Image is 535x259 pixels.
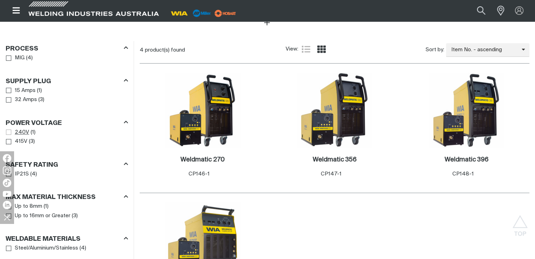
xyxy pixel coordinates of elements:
[15,202,42,211] span: Up to 8mm
[79,244,86,252] span: ( 4 )
[72,212,78,220] span: ( 3 )
[6,53,25,63] a: MIG
[3,166,11,175] img: Instagram
[469,3,493,19] button: Search products
[38,96,44,104] span: ( 3 )
[6,119,62,127] h3: Power Voltage
[6,78,51,86] h3: Supply Plug
[3,154,11,162] img: Facebook
[6,193,96,201] h3: Max Material Thickness
[512,215,528,231] button: Scroll to top
[426,46,444,54] span: Sort by:
[6,53,128,63] ul: Process
[140,41,529,59] section: Product list controls
[6,44,128,53] div: Process
[445,157,489,163] h2: Weldmatic 396
[6,128,29,137] a: 240V
[313,157,357,163] h2: Weldmatic 356
[6,76,128,86] div: Supply Plug
[6,161,58,169] h3: Safety Rating
[445,156,489,164] a: Weldmatic 396
[6,211,70,221] a: Up to 16mm or Greater
[6,192,128,202] div: Max Material Thickness
[313,156,357,164] a: Weldmatic 356
[460,3,493,19] input: Product name or item number...
[15,138,27,146] span: 415V
[321,171,342,177] span: CP147-1
[26,54,33,62] span: ( 4 )
[212,8,238,19] img: miller
[44,202,49,211] span: ( 1 )
[6,235,81,243] h3: Weldable Materials
[180,157,225,163] h2: Weldmatic 270
[212,11,238,16] a: miller
[15,96,37,104] span: 32 Amps
[31,128,36,137] span: ( 1 )
[15,54,25,62] span: MIG
[15,128,29,137] span: 240V
[6,160,128,169] div: Safety Rating
[30,170,37,178] span: ( 4 )
[6,234,128,244] div: Weldable Materials
[6,95,37,105] a: 32 Amps
[6,118,128,127] div: Power Voltage
[302,45,310,53] a: List view
[429,73,504,148] img: Weldmatic 396
[3,201,11,209] img: LinkedIn
[37,87,42,95] span: ( 1 )
[446,46,522,54] span: Item No. - ascending
[140,47,285,54] div: 4
[6,86,36,95] a: 15 Amps
[15,87,36,95] span: 15 Amps
[1,211,13,223] img: hide socials
[189,171,210,177] span: CP146-1
[29,138,35,146] span: ( 3 )
[6,86,128,105] ul: Supply Plug
[6,137,27,146] a: 415V
[6,202,128,220] ul: Max Material Thickness
[6,244,128,253] ul: Weldable Materials
[6,244,78,253] a: Steel/Aluminium/Stainless
[286,45,298,53] span: View:
[15,170,29,178] span: IP21S
[452,171,474,177] span: CP148-1
[180,156,225,164] a: Weldmatic 270
[145,47,185,53] span: product(s) found
[165,73,240,148] img: Weldmatic 270
[3,191,11,197] img: YouTube
[15,212,70,220] span: Up to 16mm or Greater
[15,244,78,252] span: Steel/Aluminium/Stainless
[3,179,11,187] img: TikTok
[6,170,29,179] a: IP21S
[6,128,128,146] ul: Power Voltage
[6,202,42,211] a: Up to 8mm
[6,45,38,53] h3: Process
[297,73,372,148] img: Weldmatic 356
[6,170,128,179] ul: Safety Rating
